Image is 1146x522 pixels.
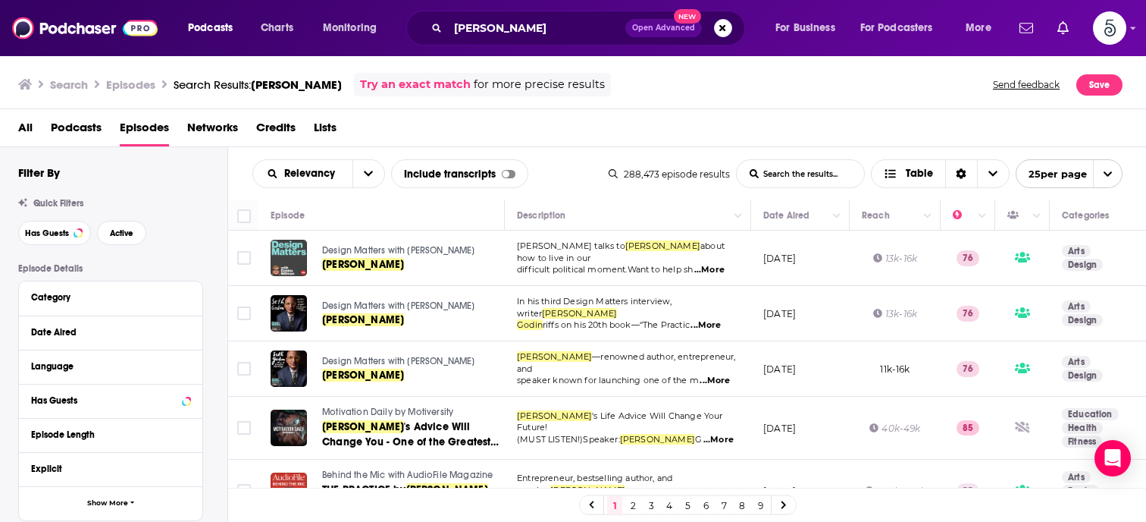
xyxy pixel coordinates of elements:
a: Arts [1062,471,1091,483]
span: Toggle select row [237,251,251,265]
span: [PERSON_NAME] [322,369,404,382]
div: Date Aired [31,327,180,338]
span: More [966,17,991,39]
a: 1 [607,496,622,514]
div: Categories [1062,206,1109,225]
span: Table [906,168,933,179]
button: open menu [955,16,1010,40]
div: Under 1.3k [865,485,925,498]
span: (MUST LISTEN!)Speaker: [517,434,620,445]
a: Design Matters with [PERSON_NAME] [322,355,503,369]
a: 9 [753,496,768,514]
span: Logged in as Spiral5-G2 [1093,11,1126,45]
button: Category [31,288,190,307]
span: [PERSON_NAME] talks to [517,241,625,251]
button: open menu [765,16,854,40]
span: speaker known for launching one of the m [517,375,699,385]
img: Podchaser - Follow, Share and Rate Podcasts [12,14,158,42]
a: 4 [662,496,677,514]
button: open menu [850,16,955,40]
p: [DATE] [763,363,796,376]
span: [PERSON_NAME] [542,308,617,319]
span: [PERSON_NAME] [251,77,342,92]
a: Episodes [120,115,169,146]
button: Explicit [31,459,190,478]
span: Monitoring [323,17,377,39]
a: Show notifications dropdown [1013,15,1039,41]
span: 11k-16k [880,363,910,375]
span: Charts [261,17,293,39]
p: [DATE] [763,485,796,498]
a: Design [1062,259,1103,271]
span: Has Guests [25,229,69,237]
a: [PERSON_NAME] [322,313,503,328]
a: Arts [1062,356,1091,368]
span: For Business [775,17,835,39]
div: Date Aired [763,206,809,225]
span: Quick Filters [33,198,83,209]
span: [PERSON_NAME] [406,483,488,496]
div: Sort Direction [945,160,977,187]
button: Date Aired [31,322,190,341]
span: [PERSON_NAME] [322,258,404,271]
span: G [695,434,702,445]
button: Column Actions [729,207,747,225]
h3: Search [50,77,88,92]
div: Search podcasts, credits, & more... [421,11,759,46]
span: [PERSON_NAME] [322,420,404,433]
button: Send feedback [988,73,1064,96]
button: Has Guests [31,391,190,410]
p: 85 [957,420,979,436]
button: Language [31,357,190,376]
span: 25 per page [1016,162,1087,186]
div: Description [517,206,565,225]
button: open menu [352,160,384,187]
a: Motivation Daily by Motiversity [322,406,503,420]
a: Lists [314,115,337,146]
a: Fitness [1062,436,1102,448]
span: Design Matters with [PERSON_NAME] [322,245,475,256]
span: Podcasts [51,115,102,146]
span: difficult political moment.Want to help sh [517,264,693,275]
span: For Podcasters [860,17,933,39]
span: Toggle select row [237,362,251,376]
span: about how to live in our [517,241,725,263]
span: Toggle select row [237,421,251,435]
span: [PERSON_NAME] [620,434,695,445]
div: Power Score [953,206,974,225]
span: —renowned author, entrepreneur, and [517,351,736,374]
button: Column Actions [828,207,846,225]
a: 3 [643,496,659,514]
button: open menu [1016,159,1123,188]
span: Toggle select row [237,484,251,498]
div: 288,473 episode results [609,168,730,180]
button: Show More [19,486,202,520]
p: 76 [957,361,979,376]
a: 2 [625,496,640,514]
button: open menu [253,168,352,179]
span: Open Advanced [632,24,695,32]
button: Column Actions [1028,207,1046,225]
h2: Filter By [18,165,60,180]
a: Search Results:[PERSON_NAME] [174,77,342,92]
p: [DATE] [763,252,796,265]
a: Design Matters with [PERSON_NAME] [322,300,503,313]
button: Column Actions [919,207,937,225]
span: [PERSON_NAME] [625,241,700,251]
span: New [674,9,701,24]
span: All [18,115,33,146]
a: Education [1062,408,1119,420]
button: Has Guests [18,221,91,245]
p: [DATE] [763,307,796,320]
a: Charts [251,16,302,40]
a: Design [1062,369,1103,382]
span: ...More [703,434,734,446]
button: Open AdvancedNew [625,19,702,37]
span: 's Life Advice Will Change Your Future! [517,410,723,433]
div: Has Guests [31,395,177,406]
h3: Episodes [106,77,155,92]
a: 5 [680,496,695,514]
